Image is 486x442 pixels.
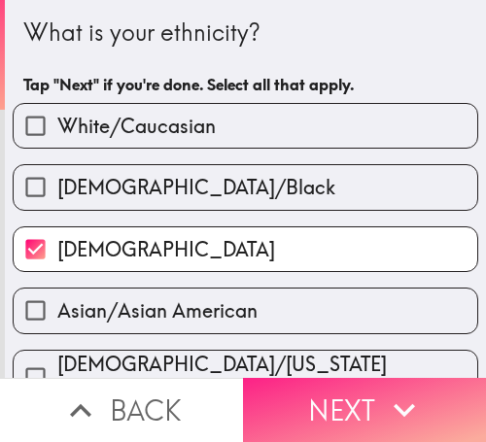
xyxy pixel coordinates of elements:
span: Asian/Asian American [57,297,258,324]
h6: Tap "Next" if you're done. Select all that apply. [23,74,468,95]
span: White/Caucasian [57,113,216,140]
div: What is your ethnicity? [23,17,468,50]
button: [DEMOGRAPHIC_DATA]/[US_STATE][DEMOGRAPHIC_DATA] [14,351,477,405]
button: [DEMOGRAPHIC_DATA] [14,227,477,271]
button: Next [243,378,486,442]
span: [DEMOGRAPHIC_DATA]/Black [57,174,335,201]
span: [DEMOGRAPHIC_DATA]/[US_STATE][DEMOGRAPHIC_DATA] [57,351,477,405]
span: [DEMOGRAPHIC_DATA] [57,236,275,263]
button: Asian/Asian American [14,289,477,332]
button: [DEMOGRAPHIC_DATA]/Black [14,165,477,209]
button: White/Caucasian [14,104,477,148]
